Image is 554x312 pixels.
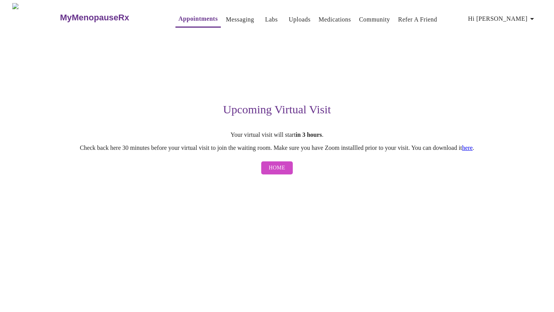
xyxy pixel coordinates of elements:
span: Home [269,163,285,173]
button: Home [261,161,293,175]
a: Refer a Friend [398,14,437,25]
h3: MyMenopauseRx [60,13,129,23]
a: Community [359,14,390,25]
button: Messaging [223,12,257,27]
a: Messaging [226,14,254,25]
a: Appointments [179,13,218,24]
a: Labs [265,14,278,25]
p: Your virtual visit will start . [40,131,514,138]
strong: in 3 hours [295,131,322,138]
a: Home [259,158,295,179]
a: Medications [319,14,351,25]
button: Community [356,12,393,27]
a: here [462,144,473,151]
a: Uploads [289,14,311,25]
a: MyMenopauseRx [59,4,160,31]
button: Appointments [175,11,221,28]
button: Labs [259,12,284,27]
span: Hi [PERSON_NAME] [468,13,537,24]
button: Hi [PERSON_NAME] [465,11,540,27]
img: MyMenopauseRx Logo [12,3,59,32]
button: Medications [315,12,354,27]
button: Refer a Friend [395,12,441,27]
h3: Upcoming Virtual Visit [40,103,514,116]
button: Uploads [286,12,314,27]
p: Check back here 30 minutes before your virtual visit to join the waiting room. Make sure you have... [40,144,514,151]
